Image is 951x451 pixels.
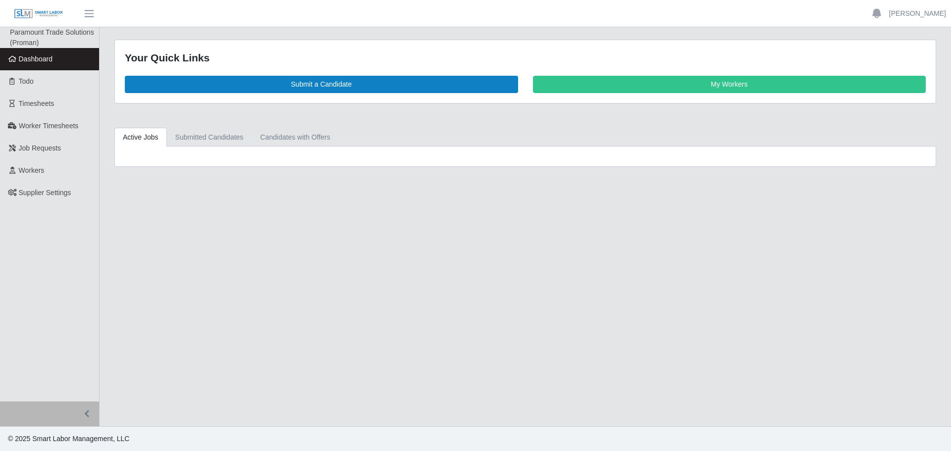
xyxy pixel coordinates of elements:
a: My Workers [533,76,926,93]
a: Candidates with Offers [252,128,338,147]
div: Your Quick Links [125,50,926,66]
img: SLM Logo [14,8,63,19]
span: Supplier Settings [19,189,71,197]
a: Submitted Candidates [167,128,252,147]
span: © 2025 Smart Labor Management, LLC [8,435,129,443]
a: Submit a Candidate [125,76,518,93]
span: Workers [19,166,45,174]
a: Active Jobs [114,128,167,147]
span: Job Requests [19,144,61,152]
span: Worker Timesheets [19,122,78,130]
span: Todo [19,77,34,85]
span: Dashboard [19,55,53,63]
span: Paramount Trade Solutions (Proman) [10,28,94,47]
span: Timesheets [19,100,54,107]
a: [PERSON_NAME] [889,8,946,19]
